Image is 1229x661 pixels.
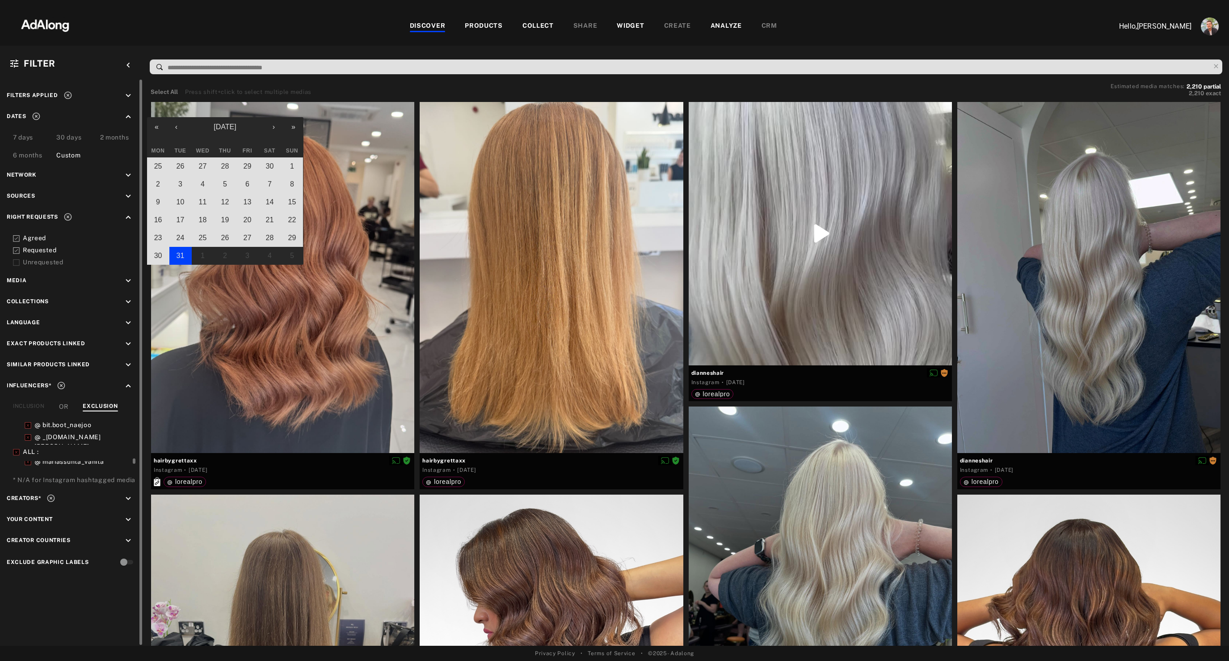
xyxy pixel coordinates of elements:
[648,649,694,657] span: © 2025 - Adalong
[123,170,133,180] i: keyboard_arrow_down
[7,537,71,543] span: Creator Countries
[457,467,476,473] time: 2025-06-30T18:54:28.000Z
[641,649,643,657] span: •
[7,361,90,368] span: Similar Products Linked
[434,478,461,485] span: lorealpro
[995,467,1014,473] time: 2025-06-30T17:00:33.000Z
[123,381,133,391] i: keyboard_arrow_up
[56,133,81,144] div: 30 days
[123,339,133,349] i: keyboard_arrow_down
[13,475,136,485] div: * N/A for Instagram hashtagged media
[123,515,133,525] i: keyboard_arrow_down
[1199,15,1221,38] button: Account settings
[964,479,999,485] div: lorealpro
[1102,21,1191,32] p: Hello, [PERSON_NAME]
[1189,90,1204,97] span: 2,210
[927,368,940,377] button: Disable diffusion on this media
[42,421,92,428] span: bit.boot_naejoo
[453,466,455,474] span: ·
[426,479,461,485] div: lorealpro
[23,447,136,457] div: ALL :
[23,246,136,255] div: Requested
[154,457,412,465] span: hairbygrettaxx
[154,477,160,486] svg: Exact products linked
[711,21,742,32] div: ANALYZE
[185,88,311,97] div: Press shift+click to select multiple medias
[42,458,104,465] span: mariassunta_vanita
[56,151,80,161] div: Custom
[7,340,85,347] span: Exact Products Linked
[23,233,136,243] div: Agreed
[24,58,55,69] span: Filter
[691,369,949,377] span: dianneshair
[13,402,44,411] div: INCLUSION
[123,318,133,328] i: keyboard_arrow_down
[940,369,948,376] span: Rights requested
[7,382,51,389] span: Influencers*
[1187,85,1221,89] button: 2,210partial
[410,21,446,32] div: DISCOVER
[535,649,575,657] a: Privacy Policy
[59,402,68,411] span: OR
[1187,83,1202,90] span: 2,210
[123,91,133,101] i: keyboard_arrow_down
[1201,17,1219,35] img: ACg8ocLjEk1irI4XXb49MzUGwa4F_C3PpCyg-3CPbiuLEZrYEA=s96-c
[695,391,730,397] div: lorealpro
[123,494,133,504] i: keyboard_arrow_down
[990,466,993,474] span: ·
[151,88,178,97] button: Select All
[7,172,37,178] span: Network
[1195,456,1209,465] button: Disable diffusion on this media
[6,11,84,38] img: 63233d7d88ed69de3c212112c67096b6.png
[664,21,691,32] div: CREATE
[422,457,680,465] span: hairbygrettaxx
[465,21,503,32] div: PRODUCTS
[123,112,133,122] i: keyboard_arrow_up
[7,516,52,522] span: Your Content
[7,214,58,220] span: Right Requests
[7,495,41,501] span: Creators*
[23,258,136,267] div: Unrequested
[617,21,644,32] div: WIDGET
[7,558,88,566] div: Exclude Graphic Labels
[703,390,730,398] span: lorealpro
[658,456,672,465] button: Disable diffusion on this media
[403,457,411,463] span: Rights agreed
[123,360,133,370] i: keyboard_arrow_down
[154,466,182,474] div: Instagram
[123,60,133,70] i: keyboard_arrow_left
[1184,618,1229,661] iframe: Chat Widget
[722,379,724,386] span: ·
[581,649,583,657] span: •
[672,457,680,463] span: Rights agreed
[175,478,202,485] span: lorealpro
[100,133,129,144] div: 2 months
[422,466,450,474] div: Instagram
[184,466,186,474] span: ·
[960,457,1218,465] span: dianneshair
[1111,89,1221,98] button: 2,210exact
[522,21,554,32] div: COLLECT
[7,113,26,119] span: Dates
[726,379,745,386] time: 2025-06-30T17:00:33.000Z
[123,191,133,201] i: keyboard_arrow_down
[573,21,598,32] div: SHARE
[1209,457,1217,463] span: Rights requested
[34,433,101,450] span: _[DOMAIN_NAME][PERSON_NAME]
[7,298,49,305] span: Collections
[167,479,202,485] div: lorealpro
[389,456,403,465] button: Disable diffusion on this media
[7,92,58,98] span: Filters applied
[13,133,33,144] div: 7 days
[588,649,635,657] a: Terms of Service
[960,466,988,474] div: Instagram
[123,536,133,546] i: keyboard_arrow_down
[1111,83,1185,89] span: Estimated media matches:
[83,402,118,411] div: EXCLUSION
[691,378,720,386] div: Instagram
[762,21,777,32] div: CRM
[7,277,27,284] span: Media
[123,297,133,307] i: keyboard_arrow_down
[7,193,35,199] span: Sources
